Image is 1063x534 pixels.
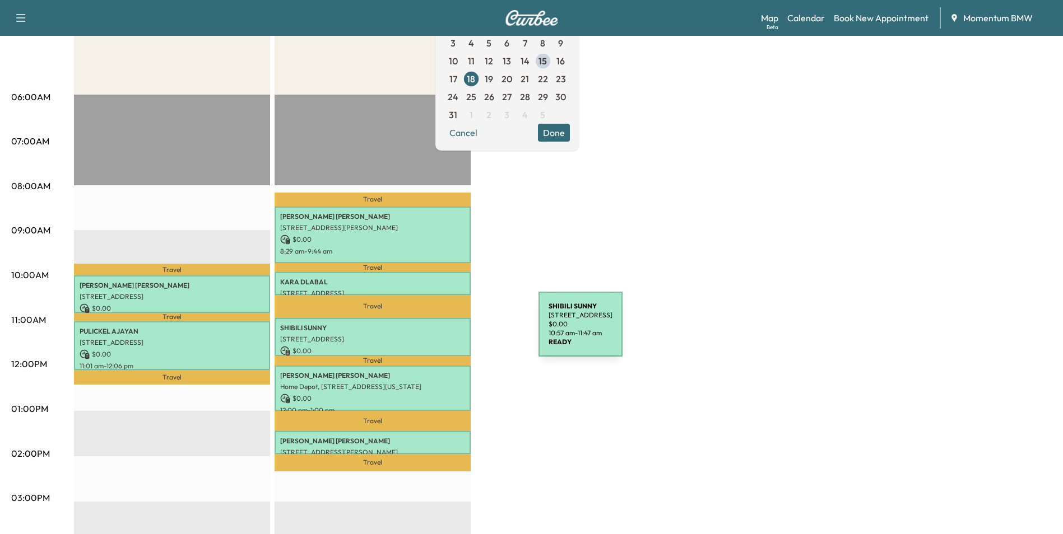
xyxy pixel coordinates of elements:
p: $ 0.00 [80,349,264,359]
p: Travel [74,370,270,385]
img: Curbee Logo [505,10,559,26]
p: 10:00AM [11,268,49,282]
span: 1 [470,108,473,121]
p: [PERSON_NAME] [PERSON_NAME] [280,371,465,380]
span: 31 [449,108,457,121]
p: 03:00PM [11,491,50,504]
p: [STREET_ADDRESS][PERSON_NAME] [280,223,465,232]
span: 15 [539,54,547,68]
p: [STREET_ADDRESS] [80,338,264,347]
span: 17 [449,72,457,86]
p: 06:00AM [11,90,50,104]
p: [PERSON_NAME] [PERSON_NAME] [280,437,465,446]
p: [PERSON_NAME] [PERSON_NAME] [280,212,465,221]
span: 28 [520,90,530,104]
span: 3 [451,36,456,50]
p: Travel [275,411,471,431]
span: 26 [484,90,494,104]
p: 01:00PM [11,402,48,415]
span: 21 [521,72,529,86]
span: 2 [486,108,491,121]
span: 20 [502,72,512,86]
span: 5 [540,108,545,121]
span: 4 [522,108,528,121]
p: 08:00AM [11,179,50,193]
span: 10 [449,54,458,68]
span: 23 [556,72,566,86]
p: 07:00AM [11,134,49,148]
p: 12:00 pm - 1:00 pm [280,406,465,415]
span: 3 [504,108,509,121]
p: 09:00AM [11,223,50,237]
span: 27 [502,90,512,104]
span: 5 [486,36,491,50]
span: 18 [467,72,475,86]
p: [STREET_ADDRESS] [80,292,264,301]
span: 29 [538,90,548,104]
p: 02:00PM [11,447,50,460]
p: Travel [275,295,471,318]
p: Travel [275,356,471,366]
button: Done [538,124,570,142]
p: KARA DLABAL [280,278,465,287]
p: [STREET_ADDRESS] [280,289,465,298]
p: SHIBILI SUNNY [280,324,465,332]
span: 30 [555,90,566,104]
p: [STREET_ADDRESS][PERSON_NAME] [280,448,465,457]
span: 11 [468,54,475,68]
p: Travel [74,264,270,275]
span: 8 [540,36,545,50]
div: Beta [767,23,778,31]
p: $ 0.00 [280,346,465,356]
p: Travel [275,193,471,207]
span: 4 [468,36,474,50]
button: Cancel [444,124,482,142]
a: Book New Appointment [834,11,929,25]
p: 8:29 am - 9:44 am [280,247,465,256]
span: Momentum BMW [963,11,1033,25]
span: 16 [556,54,565,68]
span: 25 [466,90,476,104]
span: 7 [523,36,527,50]
p: Home Depot, [STREET_ADDRESS][US_STATE] [280,382,465,391]
p: 11:00AM [11,313,46,326]
p: PULICKEL AJAYAN [80,327,264,336]
span: 24 [448,90,458,104]
span: 13 [503,54,511,68]
p: Travel [74,313,270,321]
span: 9 [558,36,563,50]
p: [PERSON_NAME] [PERSON_NAME] [80,281,264,290]
a: MapBeta [761,11,778,25]
span: 22 [538,72,548,86]
p: Travel [275,263,471,272]
p: $ 0.00 [280,394,465,404]
span: 12 [485,54,493,68]
p: $ 0.00 [280,235,465,245]
a: Calendar [787,11,825,25]
p: $ 0.00 [80,303,264,313]
p: [STREET_ADDRESS] [280,335,465,344]
span: 19 [485,72,493,86]
p: Travel [275,454,471,471]
p: 12:00PM [11,357,47,371]
span: 6 [504,36,509,50]
span: 14 [521,54,530,68]
p: 11:01 am - 12:06 pm [80,362,264,371]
